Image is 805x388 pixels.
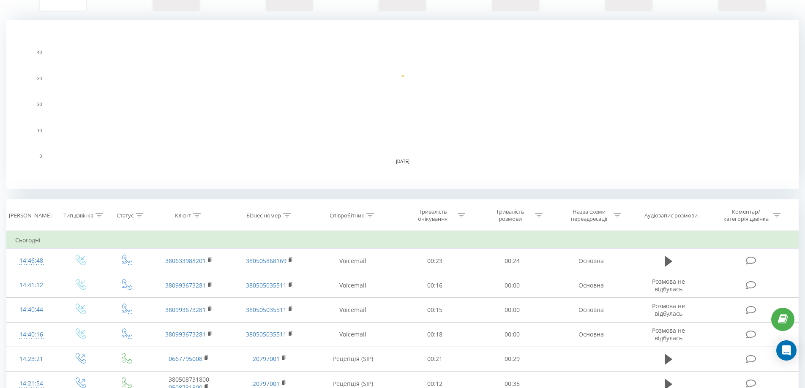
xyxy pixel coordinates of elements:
div: 14:41:12 [15,277,48,293]
span: Розмова не відбулась [652,326,685,342]
td: Voicemail [310,273,396,298]
div: 14:46:48 [15,252,48,269]
div: Тривалість розмови [488,208,533,222]
span: Розмова не відбулась [652,277,685,293]
td: 00:21 [396,347,474,371]
div: 14:23:21 [15,351,48,367]
a: 20797001 [253,355,280,363]
a: 380993673281 [165,330,206,338]
div: Клієнт [175,212,191,219]
text: 40 [37,50,42,55]
div: Open Intercom Messenger [776,340,797,361]
a: 20797001 [253,380,280,388]
div: Аудіозапис розмови [644,212,698,219]
td: 00:24 [474,249,551,273]
td: 00:23 [396,249,474,273]
a: 380993673281 [165,306,206,314]
div: Тривалість очікування [410,208,456,222]
td: 00:00 [474,298,551,322]
div: Назва схеми переадресації [566,208,611,222]
a: 380993673281 [165,281,206,289]
div: [PERSON_NAME] [9,212,52,219]
a: 380505035511 [246,306,287,314]
td: Основна [551,273,631,298]
td: Voicemail [310,322,396,347]
td: 00:18 [396,322,474,347]
div: 14:40:44 [15,301,48,318]
text: [DATE] [396,159,409,164]
td: 00:00 [474,322,551,347]
svg: A chart. [6,20,799,189]
text: 30 [37,76,42,81]
td: Основна [551,249,631,273]
div: Співробітник [330,212,364,219]
td: 00:15 [396,298,474,322]
div: Тип дзвінка [63,212,93,219]
td: Рецепція (SIP) [310,347,396,371]
td: Основна [551,298,631,322]
a: 380505035511 [246,330,287,338]
td: Сьогодні [7,232,799,249]
td: 00:16 [396,273,474,298]
a: 0667795008 [169,355,202,363]
text: 10 [37,128,42,133]
td: 00:00 [474,273,551,298]
div: Статус [117,212,134,219]
td: 00:29 [474,347,551,371]
a: 380505035511 [246,281,287,289]
a: 380505868169 [246,257,287,265]
td: Voicemail [310,298,396,322]
text: 20 [37,102,42,107]
span: Розмова не відбулась [652,302,685,317]
div: Бізнес номер [246,212,281,219]
div: 14:40:16 [15,326,48,343]
div: Коментар/категорія дзвінка [721,208,771,222]
td: Voicemail [310,249,396,273]
a: 380633988201 [165,257,206,265]
text: 0 [39,154,42,159]
td: Основна [551,322,631,347]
